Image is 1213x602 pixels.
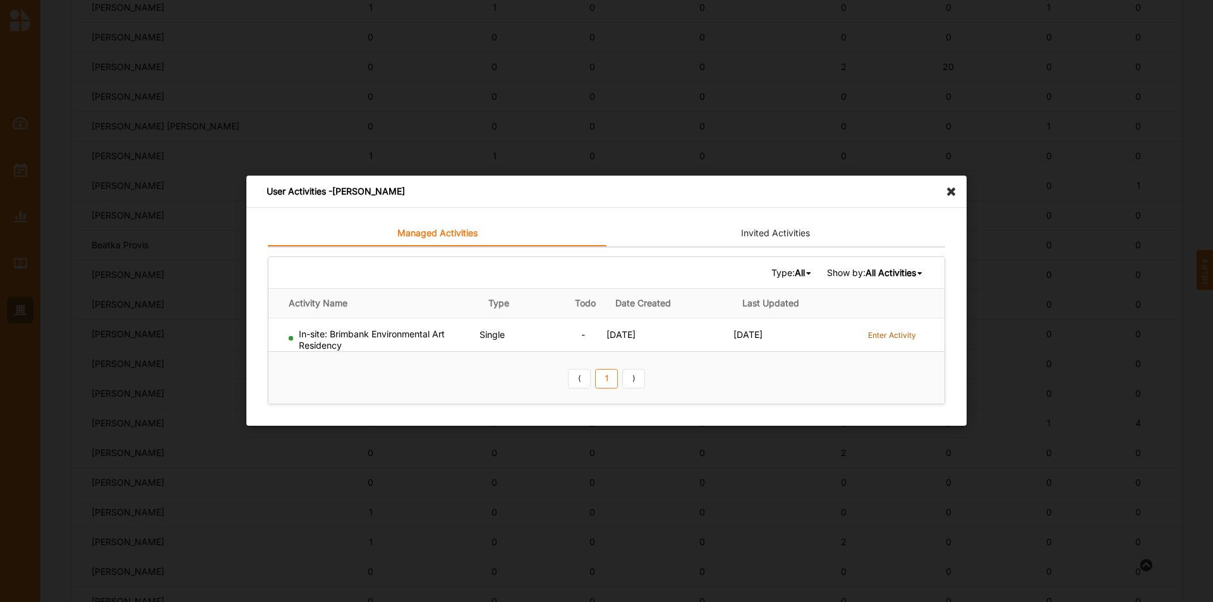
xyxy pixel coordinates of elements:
label: Enter Activity [868,330,916,340]
a: Managed Activities [268,221,606,246]
span: [DATE] [733,329,763,340]
span: [DATE] [606,329,636,340]
th: Todo [564,289,606,318]
a: Enter Activity [868,328,916,340]
div: Pagination Navigation [566,367,648,388]
a: Previous item [568,369,591,389]
a: 1 [595,369,618,389]
div: User Activities - [PERSON_NAME] [246,176,967,208]
b: All [795,267,805,278]
th: Type [480,289,564,318]
th: Last Updated [733,289,860,318]
span: Type: [771,267,813,279]
span: Show by: [827,267,924,279]
b: All Activities [866,267,916,278]
th: Activity Name [269,289,480,318]
span: Single [480,329,505,340]
div: In-site: Brimbank Environmental Art Residency [289,328,474,351]
span: - [581,329,585,340]
a: Invited Activities [606,221,945,246]
th: Date Created [606,289,733,318]
a: Next item [622,369,645,389]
